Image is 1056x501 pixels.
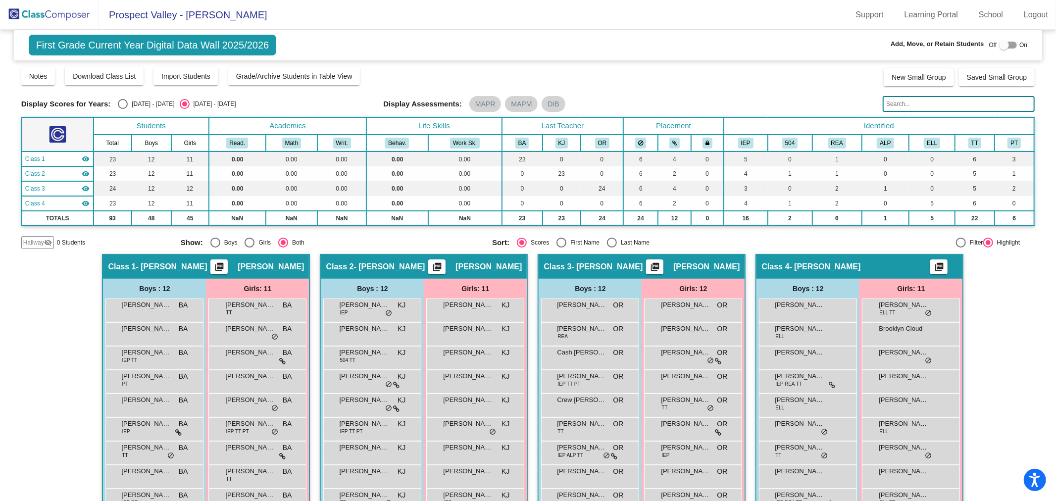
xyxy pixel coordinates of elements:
button: TT [968,138,981,149]
span: [PERSON_NAME] [121,348,171,357]
td: 0 [502,196,543,211]
td: 0.00 [366,151,428,166]
span: [PERSON_NAME] [879,348,928,357]
mat-chip: DIB [542,96,565,112]
span: KJ [398,371,405,382]
span: OR [613,300,623,310]
td: 0.00 [266,196,317,211]
mat-icon: visibility [82,155,90,163]
td: 0.00 [428,151,502,166]
td: 4 [724,166,768,181]
span: Class 2 [326,262,353,272]
td: 6 [955,196,994,211]
button: New Small Group [884,68,954,86]
span: OR [717,300,727,310]
div: Girls: 11 [206,279,309,299]
span: BA [179,371,188,382]
th: Students [94,117,209,135]
td: 23 [502,211,543,226]
td: 0 [768,181,812,196]
td: 0.00 [209,181,266,196]
td: 0.00 [366,166,428,181]
td: 0 [581,151,623,166]
span: [PERSON_NAME] [879,371,928,381]
span: ELL [775,333,784,340]
span: [PERSON_NAME] [443,348,493,357]
td: Owen Rodriguez - Rodriguez [22,181,94,196]
mat-chip: MAPM [505,96,538,112]
td: 2 [768,211,812,226]
td: 6 [623,196,658,211]
span: - [PERSON_NAME] [572,262,643,272]
th: Individualized Education Plan [724,135,768,151]
td: 0 [862,166,909,181]
span: 0 Students [57,238,85,247]
td: 0.00 [366,181,428,196]
td: 11 [171,196,209,211]
td: 0 [909,166,955,181]
td: 0 [581,196,623,211]
td: 12 [132,151,171,166]
td: 0 [691,181,723,196]
td: 23 [94,166,132,181]
td: 6 [623,166,658,181]
span: BA [283,348,292,358]
div: [DATE] - [DATE] [190,100,236,108]
span: KJ [398,300,405,310]
td: 24 [623,211,658,226]
span: IEP [340,309,348,316]
button: Print Students Details [646,259,663,274]
td: NaN [366,211,428,226]
td: 0.00 [317,181,366,196]
th: Keep with teacher [691,135,723,151]
div: Filter [966,238,983,247]
td: 2 [812,196,862,211]
button: Grade/Archive Students in Table View [228,67,360,85]
input: Search... [883,96,1035,112]
td: 0 [543,181,581,196]
span: Import Students [161,72,210,80]
td: 4 [658,151,691,166]
span: KJ [502,324,509,334]
a: Learning Portal [897,7,966,23]
span: do_not_disturb_alt [925,309,932,317]
td: 0.00 [428,196,502,211]
span: [PERSON_NAME] [661,300,710,310]
td: 0.00 [428,181,502,196]
a: Logout [1016,7,1056,23]
span: 504 TT [340,356,355,364]
td: 11 [171,166,209,181]
td: NaN [317,211,366,226]
th: Read Plan [812,135,862,151]
td: 5 [955,181,994,196]
span: [PERSON_NAME] [339,371,389,381]
span: Display Scores for Years: [21,100,111,108]
td: 5 [909,211,955,226]
td: 23 [543,166,581,181]
span: do_not_disturb_alt [385,381,392,389]
div: Girls: 12 [642,279,745,299]
span: [PERSON_NAME] [661,324,710,334]
td: 1 [768,166,812,181]
td: 0 [909,181,955,196]
th: 504 Plan [768,135,812,151]
th: Owen Rodriguez [581,135,623,151]
span: IEP REA TT [775,380,802,388]
button: Print Students Details [930,259,948,274]
span: OR [613,348,623,358]
span: Hallway [23,238,44,247]
td: 0 [768,151,812,166]
button: Work Sk. [450,138,480,149]
button: Math [282,138,301,149]
span: [PERSON_NAME] [PERSON_NAME] [339,300,389,310]
td: 0 [995,196,1035,211]
span: - [PERSON_NAME] [136,262,207,272]
th: English Language Learner [909,135,955,151]
span: On [1019,41,1027,50]
th: Total [94,135,132,151]
td: 24 [581,211,623,226]
mat-radio-group: Select an option [492,238,796,248]
td: Krista Johnson - Johnson [22,166,94,181]
button: Read. [226,138,248,149]
span: Notes [29,72,48,80]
